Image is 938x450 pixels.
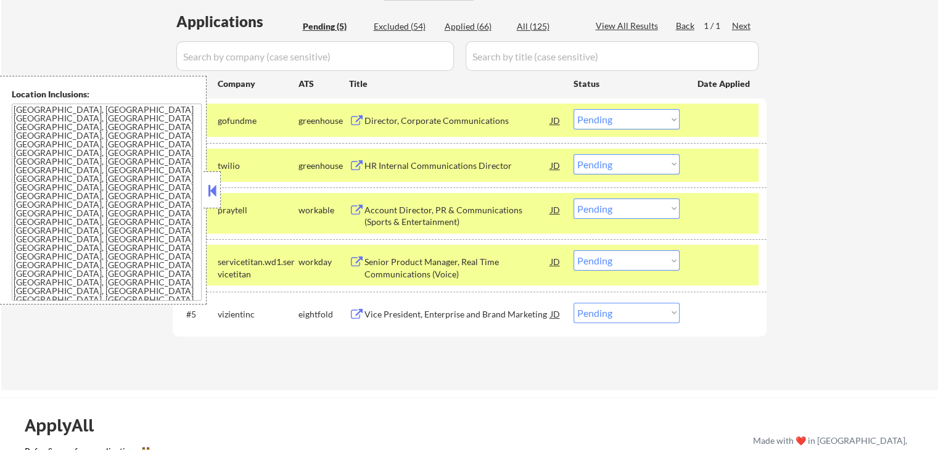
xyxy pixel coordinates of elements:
[25,415,108,436] div: ApplyAll
[732,20,752,32] div: Next
[298,308,349,321] div: eightfold
[218,204,298,216] div: praytell
[676,20,696,32] div: Back
[303,20,364,33] div: Pending (5)
[445,20,506,33] div: Applied (66)
[298,256,349,268] div: workday
[218,308,298,321] div: vizientinc
[549,303,562,325] div: JD
[364,204,551,228] div: Account Director, PR & Communications (Sports & Entertainment)
[298,160,349,172] div: greenhouse
[466,41,759,71] input: Search by title (case sensitive)
[298,115,349,127] div: greenhouse
[364,115,551,127] div: Director, Corporate Communications
[596,20,662,32] div: View All Results
[12,88,202,100] div: Location Inclusions:
[176,14,298,29] div: Applications
[218,256,298,280] div: servicetitan.wd1.servicetitan
[549,250,562,272] div: JD
[549,198,562,221] div: JD
[218,78,298,90] div: Company
[549,154,562,176] div: JD
[218,115,298,127] div: gofundme
[697,78,752,90] div: Date Applied
[364,256,551,280] div: Senior Product Manager, Real Time Communications (Voice)
[298,204,349,216] div: workable
[349,78,562,90] div: Title
[218,160,298,172] div: twilio
[549,109,562,131] div: JD
[298,78,349,90] div: ATS
[176,41,454,71] input: Search by company (case sensitive)
[364,308,551,321] div: Vice President, Enterprise and Brand Marketing
[704,20,732,32] div: 1 / 1
[186,308,208,321] div: #5
[364,160,551,172] div: HR Internal Communications Director
[374,20,435,33] div: Excluded (54)
[574,72,680,94] div: Status
[517,20,578,33] div: All (125)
